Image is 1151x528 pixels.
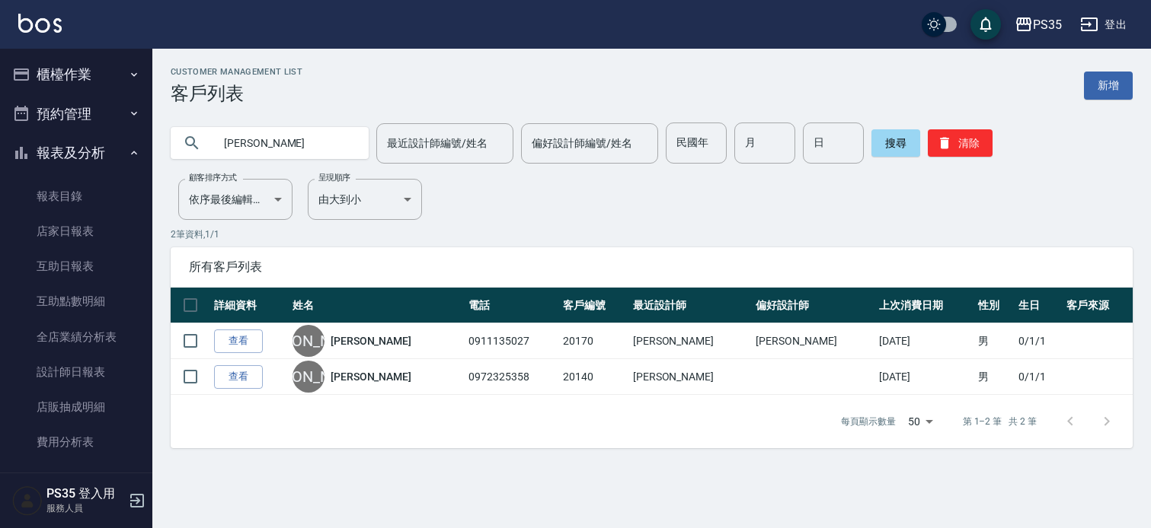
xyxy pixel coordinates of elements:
[171,67,302,77] h2: Customer Management List
[6,214,146,249] a: 店家日報表
[308,179,422,220] div: 由大到小
[6,425,146,460] a: 費用分析表
[752,323,875,359] td: [PERSON_NAME]
[1009,9,1068,40] button: PS35
[629,359,753,395] td: [PERSON_NAME]
[559,288,628,323] th: 客戶編號
[629,323,753,359] td: [PERSON_NAME]
[171,83,302,104] h3: 客戶列表
[752,288,875,323] th: 偏好設計師
[974,288,1015,323] th: 性別
[875,359,974,395] td: [DATE]
[1015,288,1063,323] th: 生日
[841,415,896,428] p: 每頁顯示數量
[6,390,146,425] a: 店販抽成明細
[871,129,920,157] button: 搜尋
[6,355,146,390] a: 設計師日報表
[974,359,1015,395] td: 男
[559,323,628,359] td: 20170
[465,288,559,323] th: 電話
[189,172,237,183] label: 顧客排序方式
[210,288,289,323] th: 詳細資料
[18,14,62,33] img: Logo
[46,501,124,515] p: 服務人員
[465,323,559,359] td: 0911135027
[970,9,1001,40] button: save
[289,288,465,323] th: 姓名
[331,333,411,348] a: [PERSON_NAME]
[214,329,263,353] a: 查看
[6,133,146,173] button: 報表及分析
[12,485,43,516] img: Person
[6,94,146,134] button: 預約管理
[46,486,124,501] h5: PS35 登入用
[213,122,356,164] input: 搜尋關鍵字
[6,179,146,214] a: 報表目錄
[293,325,325,357] div: [PERSON_NAME]
[1063,288,1133,323] th: 客戶來源
[974,323,1015,359] td: 男
[928,129,993,157] button: 清除
[629,288,753,323] th: 最近設計師
[875,323,974,359] td: [DATE]
[1015,323,1063,359] td: 0/1/1
[6,320,146,355] a: 全店業績分析表
[875,288,974,323] th: 上次消費日期
[6,284,146,319] a: 互助點數明細
[6,466,146,506] button: 客戶管理
[6,55,146,94] button: 櫃檯作業
[963,415,1037,428] p: 第 1–2 筆 共 2 筆
[318,172,350,183] label: 呈現順序
[1015,359,1063,395] td: 0/1/1
[902,401,938,442] div: 50
[293,361,325,393] div: [PERSON_NAME]
[1084,72,1133,100] a: 新增
[178,179,293,220] div: 依序最後編輯時間
[189,259,1114,275] span: 所有客戶列表
[171,227,1133,241] p: 2 筆資料, 1 / 1
[214,365,263,389] a: 查看
[6,249,146,284] a: 互助日報表
[1074,11,1133,39] button: 登出
[1033,15,1062,34] div: PS35
[331,369,411,384] a: [PERSON_NAME]
[465,359,559,395] td: 0972325358
[559,359,628,395] td: 20140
